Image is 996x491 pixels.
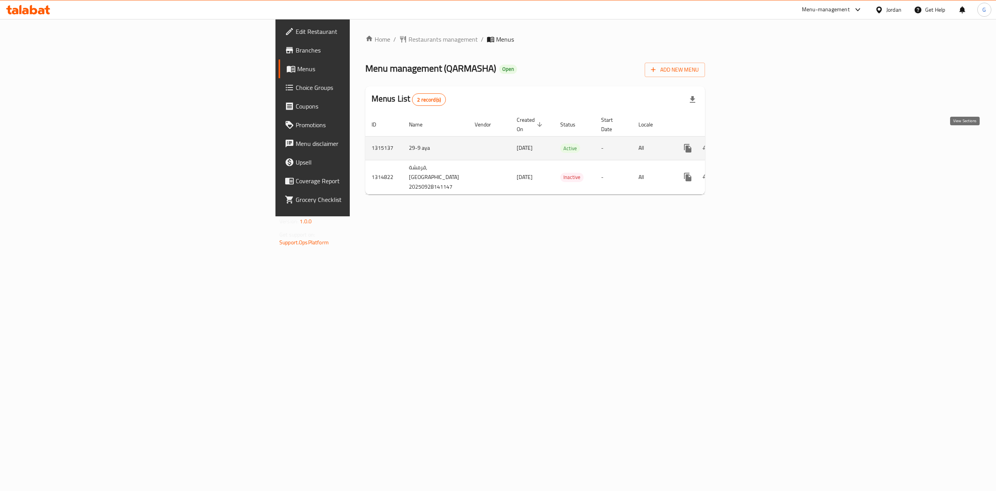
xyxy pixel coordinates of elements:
h2: Menus List [372,93,446,106]
span: Menu management ( QARMASHA ) [365,60,496,77]
span: Vendor [475,120,501,129]
span: Version: [279,216,298,226]
table: enhanced table [365,113,759,195]
a: Grocery Checklist [279,190,442,209]
span: [DATE] [517,172,533,182]
a: Coupons [279,97,442,116]
a: Coverage Report [279,172,442,190]
span: Choice Groups [296,83,436,92]
span: Menus [496,35,514,44]
span: Menus [297,64,436,74]
span: Coverage Report [296,176,436,186]
span: 1.0.0 [300,216,312,226]
nav: breadcrumb [365,35,705,44]
a: Upsell [279,153,442,172]
span: Upsell [296,158,436,167]
a: Edit Restaurant [279,22,442,41]
a: Menu disclaimer [279,134,442,153]
div: Export file [683,90,702,109]
span: Active [560,144,580,153]
span: Status [560,120,586,129]
span: [DATE] [517,143,533,153]
td: - [595,160,632,194]
a: Promotions [279,116,442,134]
span: Edit Restaurant [296,27,436,36]
span: G [982,5,986,14]
a: Support.OpsPlatform [279,237,329,247]
div: Open [499,65,517,74]
span: Branches [296,46,436,55]
span: Restaurants management [409,35,478,44]
td: All [632,160,672,194]
span: 2 record(s) [412,96,445,103]
span: Name [409,120,433,129]
button: Change Status [697,139,716,158]
span: ID [372,120,386,129]
span: Inactive [560,173,584,182]
span: Add New Menu [651,65,699,75]
button: Change Status [697,168,716,186]
li: / [481,35,484,44]
div: Jordan [886,5,901,14]
a: Menus [279,60,442,78]
span: Menu disclaimer [296,139,436,148]
span: Open [499,66,517,72]
span: Start Date [601,115,623,134]
th: Actions [672,113,759,137]
a: Choice Groups [279,78,442,97]
span: Locale [638,120,663,129]
button: Add New Menu [645,63,705,77]
span: Coupons [296,102,436,111]
button: more [679,168,697,186]
div: Total records count [412,93,446,106]
td: All [632,136,672,160]
button: more [679,139,697,158]
div: Menu-management [802,5,850,14]
span: Grocery Checklist [296,195,436,204]
span: Promotions [296,120,436,130]
a: Branches [279,41,442,60]
td: - [595,136,632,160]
span: Get support on: [279,230,315,240]
span: Created On [517,115,545,134]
